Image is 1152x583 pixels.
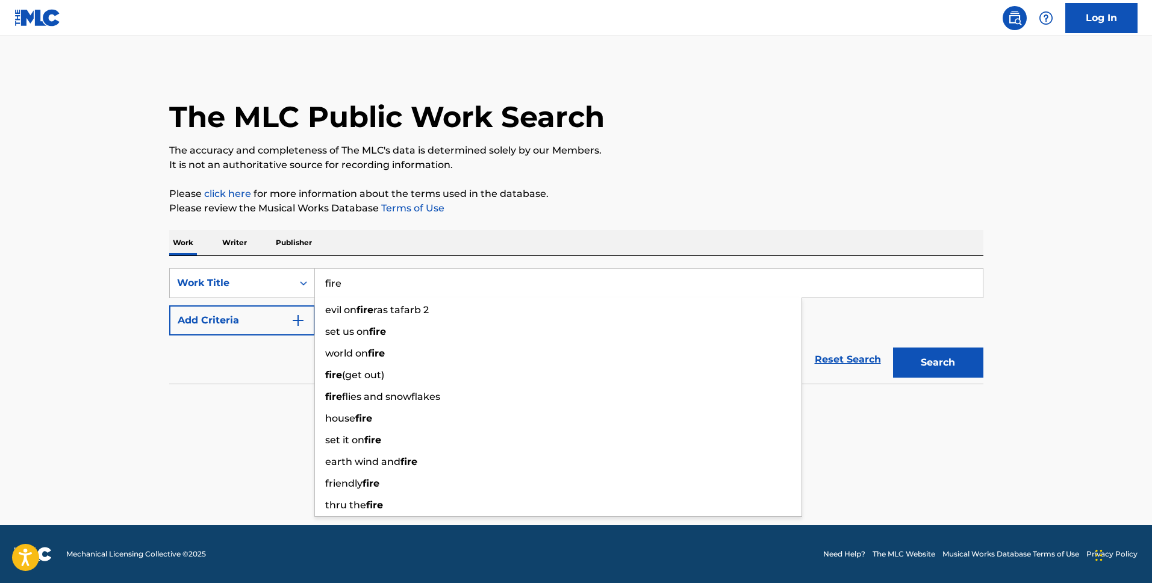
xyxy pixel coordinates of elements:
[169,268,983,384] form: Search Form
[14,9,61,26] img: MLC Logo
[325,499,366,511] span: thru the
[14,547,52,561] img: logo
[325,348,368,359] span: world on
[1092,525,1152,583] iframe: Chat Widget
[893,348,983,378] button: Search
[66,549,206,560] span: Mechanical Licensing Collective © 2025
[366,499,383,511] strong: fire
[325,413,355,424] span: house
[169,201,983,216] p: Please review the Musical Works Database
[823,549,865,560] a: Need Help?
[325,478,363,489] span: friendly
[1034,6,1058,30] div: Help
[1003,6,1027,30] a: Public Search
[1039,11,1053,25] img: help
[809,346,887,373] a: Reset Search
[379,202,444,214] a: Terms of Use
[364,434,381,446] strong: fire
[1095,537,1103,573] div: Drag
[204,188,251,199] a: click here
[325,434,364,446] span: set it on
[1007,11,1022,25] img: search
[169,99,605,135] h1: The MLC Public Work Search
[373,304,429,316] span: ras tafarb 2
[169,230,197,255] p: Work
[219,230,251,255] p: Writer
[325,456,400,467] span: earth wind and
[169,187,983,201] p: Please for more information about the terms used in the database.
[942,549,1079,560] a: Musical Works Database Terms of Use
[272,230,316,255] p: Publisher
[1086,549,1138,560] a: Privacy Policy
[369,326,386,337] strong: fire
[177,276,285,290] div: Work Title
[342,369,384,381] span: (get out)
[169,305,315,335] button: Add Criteria
[291,313,305,328] img: 9d2ae6d4665cec9f34b9.svg
[356,304,373,316] strong: fire
[325,369,342,381] strong: fire
[325,326,369,337] span: set us on
[400,456,417,467] strong: fire
[325,391,342,402] strong: fire
[169,143,983,158] p: The accuracy and completeness of The MLC's data is determined solely by our Members.
[1065,3,1138,33] a: Log In
[325,304,356,316] span: evil on
[873,549,935,560] a: The MLC Website
[363,478,379,489] strong: fire
[355,413,372,424] strong: fire
[368,348,385,359] strong: fire
[342,391,440,402] span: flies and snowflakes
[169,158,983,172] p: It is not an authoritative source for recording information.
